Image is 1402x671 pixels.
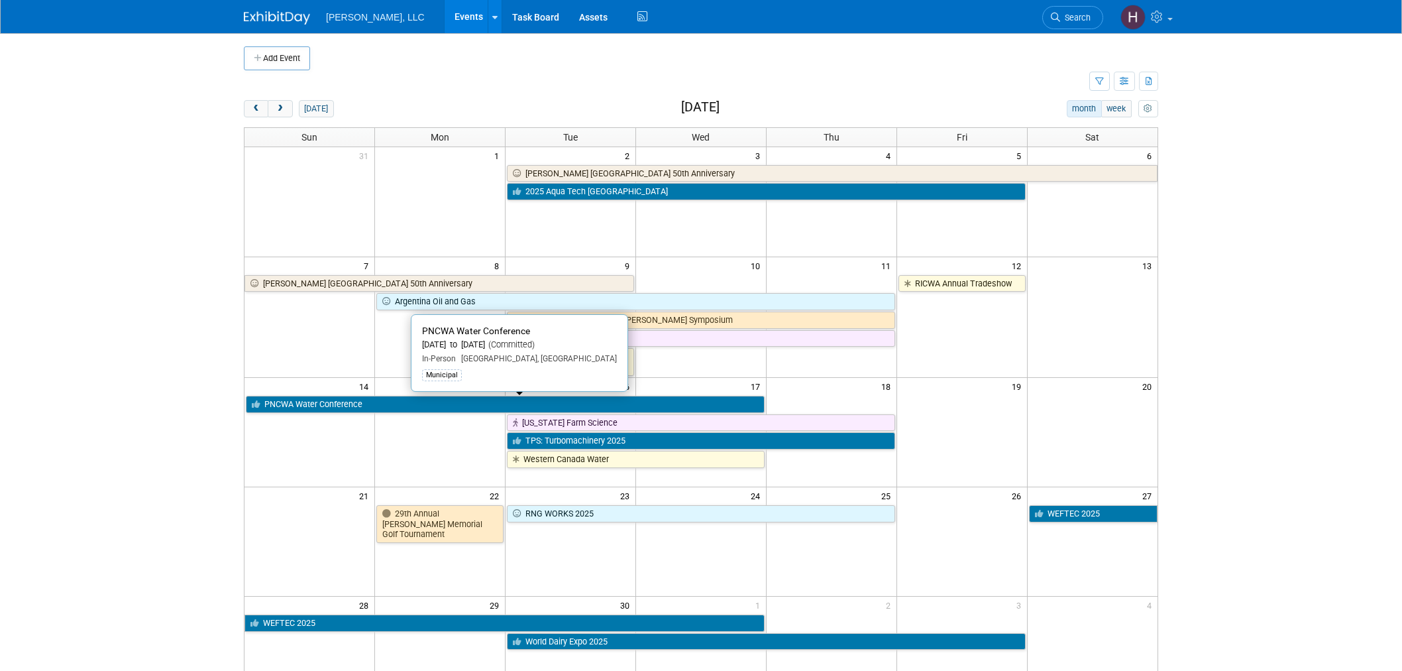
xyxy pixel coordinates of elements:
span: Sat [1085,132,1099,143]
a: Canada Outdoor show [507,330,895,347]
span: Sun [301,132,317,143]
span: 27 [1141,487,1158,504]
span: Tue [563,132,578,143]
span: 10 [749,257,766,274]
span: 11 [880,257,896,274]
span: 20 [1141,378,1158,395]
i: Personalize Calendar [1144,105,1152,113]
span: 13 [1141,257,1158,274]
span: (Committed) [485,339,535,349]
a: Search [1042,6,1103,29]
button: Add Event [244,46,310,70]
span: 21 [358,487,374,504]
a: RNG WORKS 2025 [507,505,895,522]
span: In-Person [422,354,456,363]
a: [PERSON_NAME] [GEOGRAPHIC_DATA] 50th Anniversary [244,275,634,292]
span: PNCWA Water Conference [422,326,530,336]
a: RICWA Annual Tradeshow [898,275,1026,292]
a: Western Canada Water [507,451,765,468]
span: Mon [431,132,449,143]
span: 5 [1015,147,1027,164]
span: 30 [619,597,635,613]
span: 19 [1010,378,1027,395]
a: World Dairy Expo 2025 [507,633,1025,650]
span: 23 [619,487,635,504]
span: 26 [1010,487,1027,504]
span: [PERSON_NAME], LLC [326,12,425,23]
span: 4 [885,147,896,164]
span: 2 [885,597,896,613]
span: 17 [749,378,766,395]
button: [DATE] [299,100,334,117]
a: WEFTEC 2025 [1029,505,1158,522]
button: myCustomButton [1138,100,1158,117]
span: 18 [880,378,896,395]
a: TPS: Turbomachinery 2025 [507,432,895,450]
span: 24 [749,487,766,504]
a: WEFTEC 2025 [244,615,765,632]
span: 6 [1146,147,1158,164]
span: 29 [488,597,505,613]
img: ExhibitDay [244,11,310,25]
a: B&K [PERSON_NAME] and [PERSON_NAME] Symposium [507,312,895,329]
button: next [268,100,292,117]
span: 8 [493,257,505,274]
a: [US_STATE] Farm Science [507,414,895,432]
span: 3 [1015,597,1027,613]
h2: [DATE] [681,100,720,115]
span: [GEOGRAPHIC_DATA], [GEOGRAPHIC_DATA] [456,354,617,363]
div: Municipal [422,369,462,381]
span: 1 [493,147,505,164]
span: 25 [880,487,896,504]
span: 12 [1010,257,1027,274]
a: [PERSON_NAME] [GEOGRAPHIC_DATA] 50th Anniversary [507,165,1158,182]
span: 31 [358,147,374,164]
button: week [1101,100,1132,117]
span: 1 [754,597,766,613]
button: month [1067,100,1102,117]
span: 28 [358,597,374,613]
a: 29th Annual [PERSON_NAME] Memorial Golf Tournament [376,505,504,543]
a: 2025 Aqua Tech [GEOGRAPHIC_DATA] [507,183,1025,200]
span: Fri [957,132,967,143]
a: Argentina Oil and Gas [376,293,894,310]
span: Thu [824,132,839,143]
span: 4 [1146,597,1158,613]
span: 2 [623,147,635,164]
a: PNCWA Water Conference [246,396,765,413]
img: Hannah Mulholland [1120,5,1146,30]
span: 22 [488,487,505,504]
span: 7 [362,257,374,274]
button: prev [244,100,268,117]
span: 14 [358,378,374,395]
span: 3 [754,147,766,164]
span: Wed [692,132,710,143]
div: [DATE] to [DATE] [422,339,617,351]
span: 9 [623,257,635,274]
span: Search [1060,13,1091,23]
